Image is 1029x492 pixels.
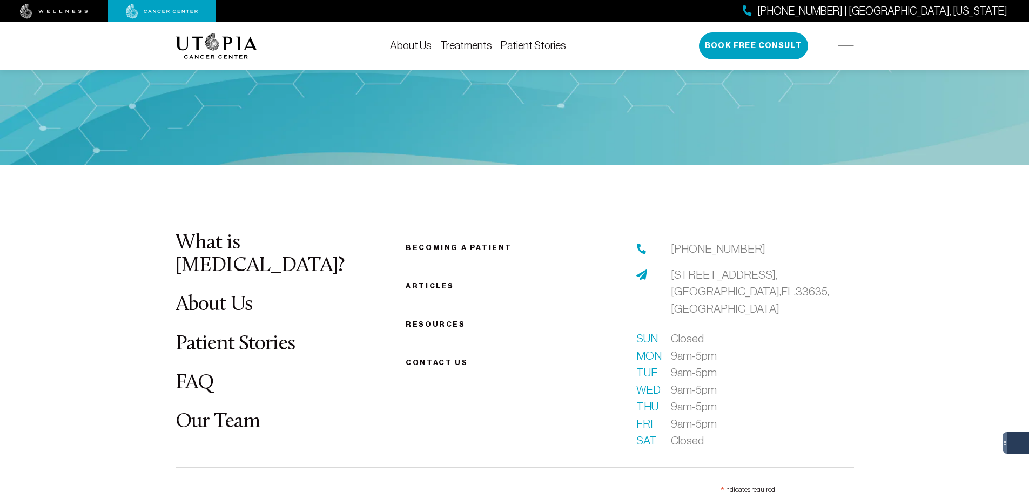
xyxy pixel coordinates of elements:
[743,3,1007,19] a: [PHONE_NUMBER] | [GEOGRAPHIC_DATA], [US_STATE]
[636,364,658,381] span: Tue
[671,415,717,433] span: 9am-5pm
[636,415,658,433] span: Fri
[671,330,704,347] span: Closed
[757,3,1007,19] span: [PHONE_NUMBER] | [GEOGRAPHIC_DATA], [US_STATE]
[176,412,260,433] a: Our Team
[671,381,717,399] span: 9am-5pm
[636,398,658,415] span: Thu
[671,432,704,449] span: Closed
[636,330,658,347] span: Sun
[671,398,717,415] span: 9am-5pm
[671,347,717,365] span: 9am-5pm
[176,33,257,59] img: logo
[636,244,647,254] img: phone
[636,432,658,449] span: Sat
[406,244,512,252] a: Becoming a patient
[406,282,454,290] a: Articles
[671,364,717,381] span: 9am-5pm
[699,32,808,59] button: Book Free Consult
[838,42,854,50] img: icon-hamburger
[20,4,88,19] img: wellness
[636,347,658,365] span: Mon
[390,39,432,51] a: About Us
[176,373,214,394] a: FAQ
[671,266,854,318] a: [STREET_ADDRESS],[GEOGRAPHIC_DATA],FL,33635,[GEOGRAPHIC_DATA]
[501,39,566,51] a: Patient Stories
[406,359,468,367] span: Contact us
[636,381,658,399] span: Wed
[176,334,295,355] a: Patient Stories
[126,4,198,19] img: cancer center
[671,240,765,258] a: [PHONE_NUMBER]
[406,320,465,328] a: Resources
[176,233,345,277] a: What is [MEDICAL_DATA]?
[636,269,647,280] img: address
[176,294,253,315] a: About Us
[440,39,492,51] a: Treatments
[671,268,829,315] span: [STREET_ADDRESS], [GEOGRAPHIC_DATA], FL, 33635, [GEOGRAPHIC_DATA]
